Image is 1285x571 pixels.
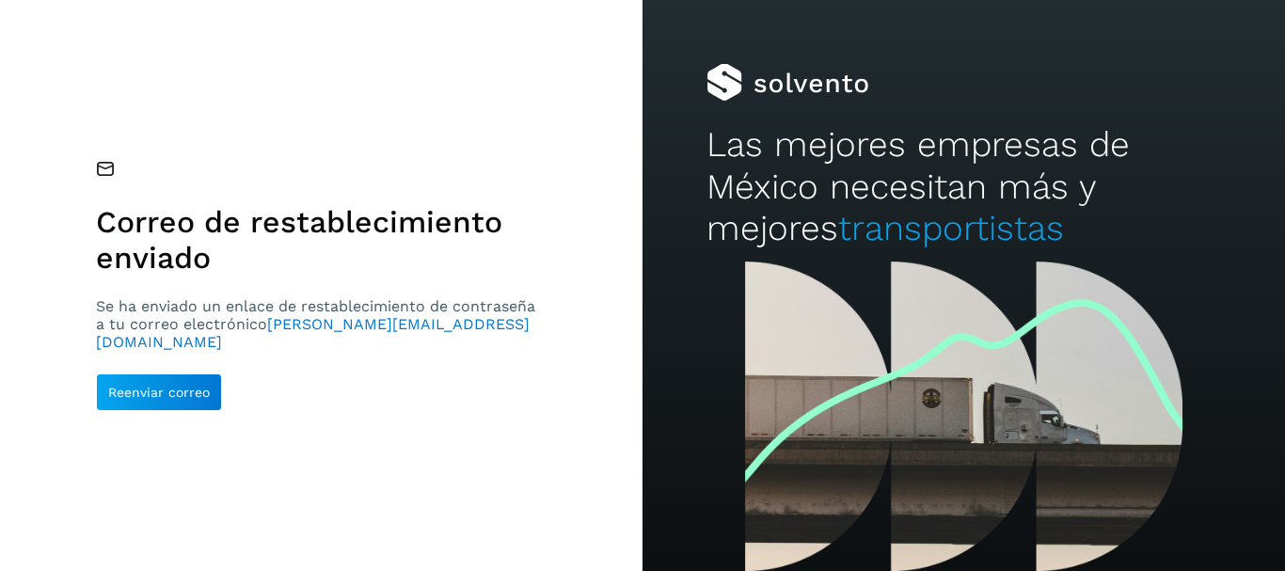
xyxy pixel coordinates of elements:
h1: Correo de restablecimiento enviado [96,204,543,277]
span: transportistas [838,208,1064,248]
span: Reenviar correo [108,386,210,399]
span: [PERSON_NAME][EMAIL_ADDRESS][DOMAIN_NAME] [96,315,530,351]
h2: Las mejores empresas de México necesitan más y mejores [706,124,1220,249]
p: Se ha enviado un enlace de restablecimiento de contraseña a tu correo electrónico [96,297,543,352]
button: Reenviar correo [96,373,222,411]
